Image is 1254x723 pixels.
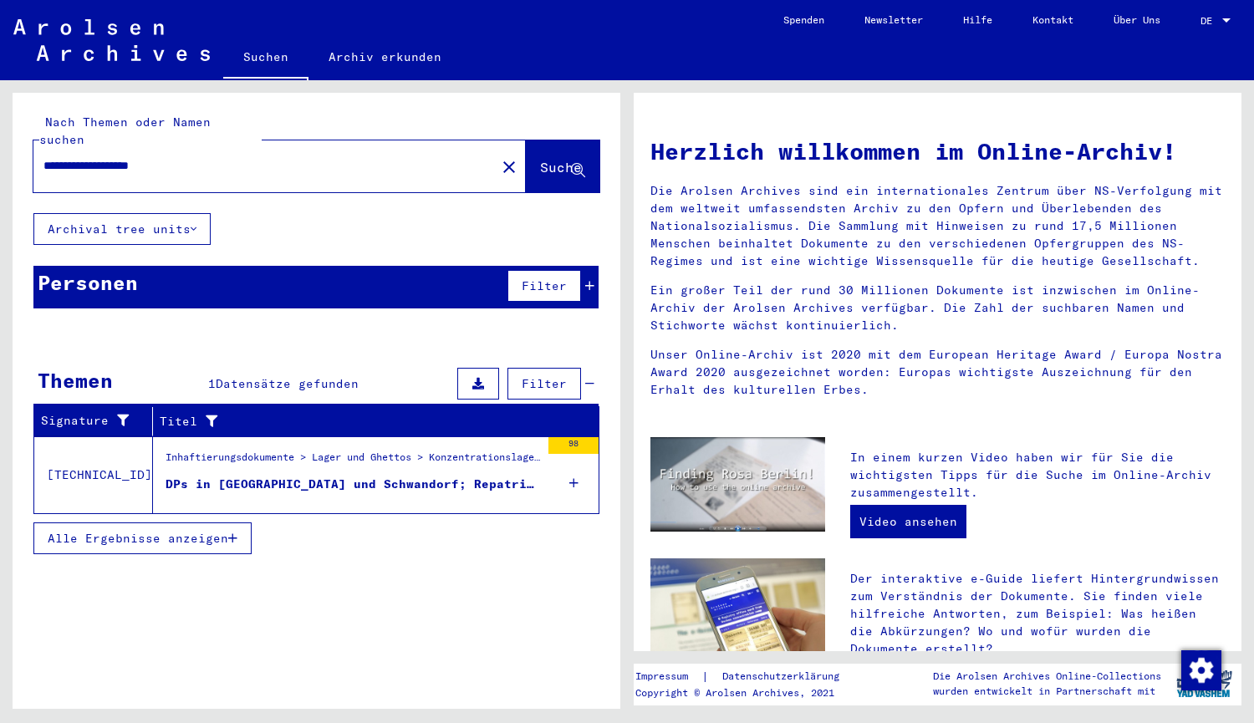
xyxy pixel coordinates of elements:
[1180,649,1221,690] div: Zustimmung ändern
[635,685,859,700] p: Copyright © Arolsen Archives, 2021
[38,267,138,298] div: Personen
[41,412,131,430] div: Signature
[34,436,153,513] td: [TECHNICAL_ID]
[41,408,152,435] div: Signature
[650,282,1225,334] p: Ein großer Teil der rund 30 Millionen Dokumente ist inzwischen im Online-Archiv der Arolsen Archi...
[650,134,1225,169] h1: Herzlich willkommen im Online-Archiv!
[650,182,1225,270] p: Die Arolsen Archives sind ein internationales Zentrum über NS-Verfolgung mit dem weltweit umfasse...
[650,558,825,675] img: eguide.jpg
[308,37,461,77] a: Archiv erkunden
[850,449,1225,502] p: In einem kurzen Video haben wir für Sie die wichtigsten Tipps für die Suche im Online-Archiv zusa...
[850,570,1225,658] p: Der interaktive e-Guide liefert Hintergrundwissen zum Verständnis der Dokumente. Sie finden viele...
[522,376,567,391] span: Filter
[160,413,558,430] div: Titel
[526,140,599,192] button: Suche
[850,505,966,538] a: Video ansehen
[223,37,308,80] a: Suchen
[48,531,228,546] span: Alle Ergebnisse anzeigen
[38,365,113,395] div: Themen
[933,669,1161,684] p: Die Arolsen Archives Online-Collections
[507,270,581,302] button: Filter
[522,278,567,293] span: Filter
[216,376,359,391] span: Datensätze gefunden
[33,213,211,245] button: Archival tree units
[492,150,526,183] button: Clear
[933,684,1161,699] p: wurden entwickelt in Partnerschaft mit
[160,408,579,435] div: Titel
[13,19,210,61] img: Arolsen_neg.svg
[507,368,581,400] button: Filter
[650,346,1225,399] p: Unser Online-Archiv ist 2020 mit dem European Heritage Award / Europa Nostra Award 2020 ausgezeic...
[548,437,599,454] div: 98
[499,157,519,177] mat-icon: close
[709,668,859,685] a: Datenschutzerklärung
[1173,663,1236,705] img: yv_logo.png
[650,437,825,532] img: video.jpg
[635,668,701,685] a: Impressum
[208,376,216,391] span: 1
[39,115,211,147] mat-label: Nach Themen oder Namen suchen
[635,668,859,685] div: |
[166,476,540,493] div: DPs in [GEOGRAPHIC_DATA] und Schwandorf; Repatriierung; Zeugen (ehem. Häftlinge des KL Flossenbür...
[540,159,582,176] span: Suche
[33,522,252,554] button: Alle Ergebnisse anzeigen
[166,450,540,473] div: Inhaftierungsdokumente > Lager und Ghettos > Konzentrationslager [GEOGRAPHIC_DATA] > Listenmateri...
[1181,650,1221,690] img: Zustimmung ändern
[1200,15,1219,27] span: DE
